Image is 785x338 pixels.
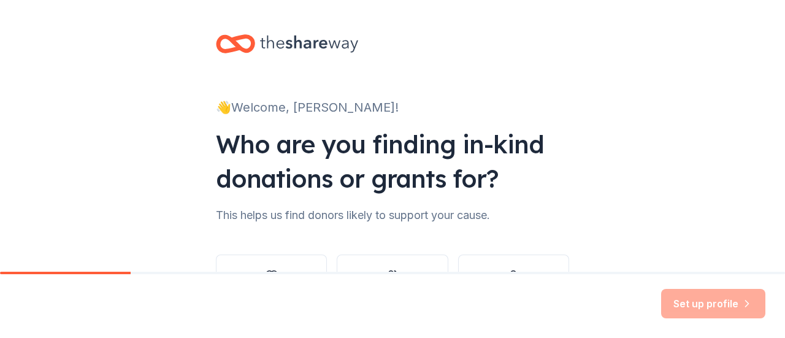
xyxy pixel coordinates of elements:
[216,98,569,117] div: 👋 Welcome, [PERSON_NAME]!
[458,255,569,313] button: Individual
[216,127,569,196] div: Who are you finding in-kind donations or grants for?
[216,205,569,225] div: This helps us find donors likely to support your cause.
[337,255,448,313] button: Other group
[216,255,327,313] button: Nonprofit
